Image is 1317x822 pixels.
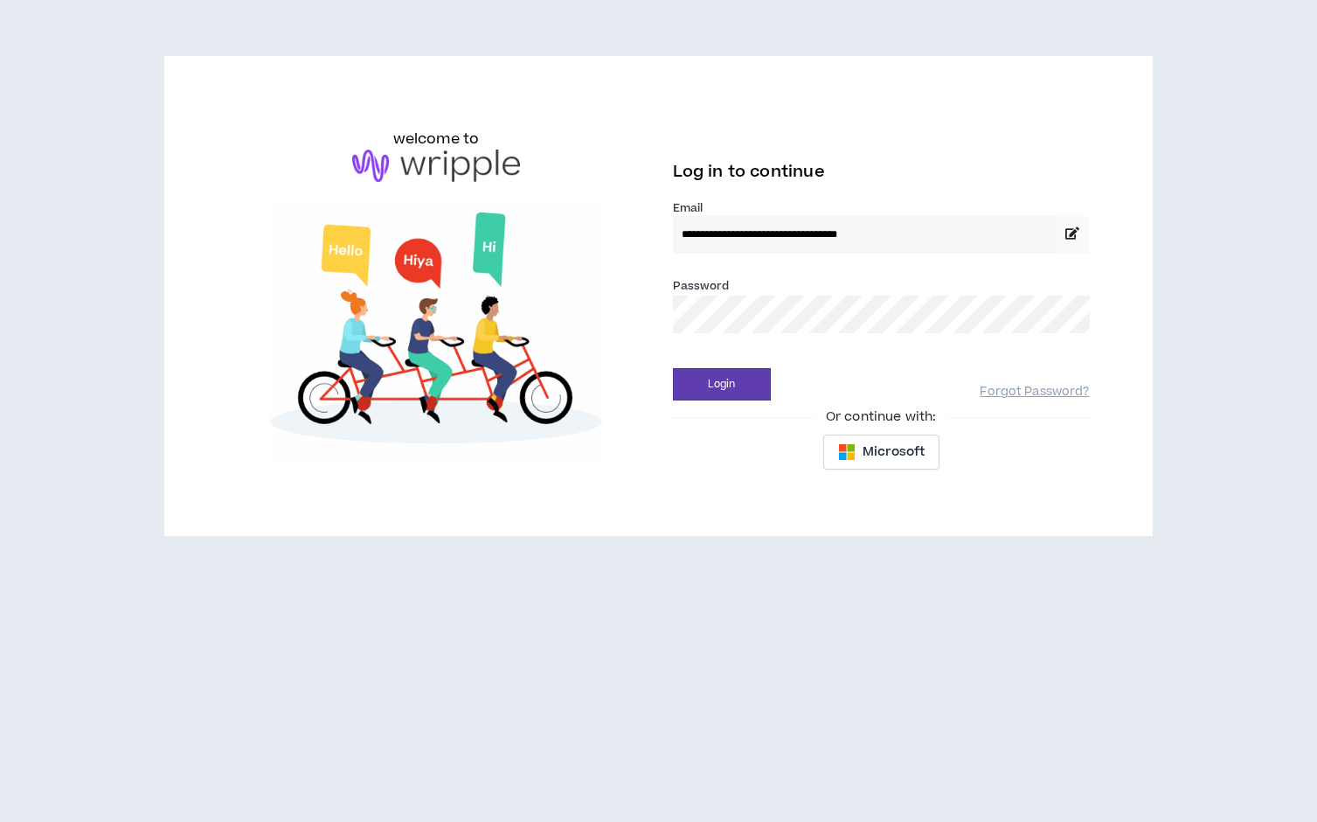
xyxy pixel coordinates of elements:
span: Or continue with: [814,408,948,427]
img: logo-brand.png [352,150,520,183]
img: Welcome to Wripple [227,199,644,463]
label: Email [673,200,1090,216]
button: Microsoft [823,435,939,470]
button: Login [673,368,771,401]
span: Microsoft [863,442,925,462]
label: Password [673,278,730,294]
h6: welcome to [393,129,480,150]
span: Log in to continue [673,161,825,183]
a: Forgot Password? [980,384,1089,401]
